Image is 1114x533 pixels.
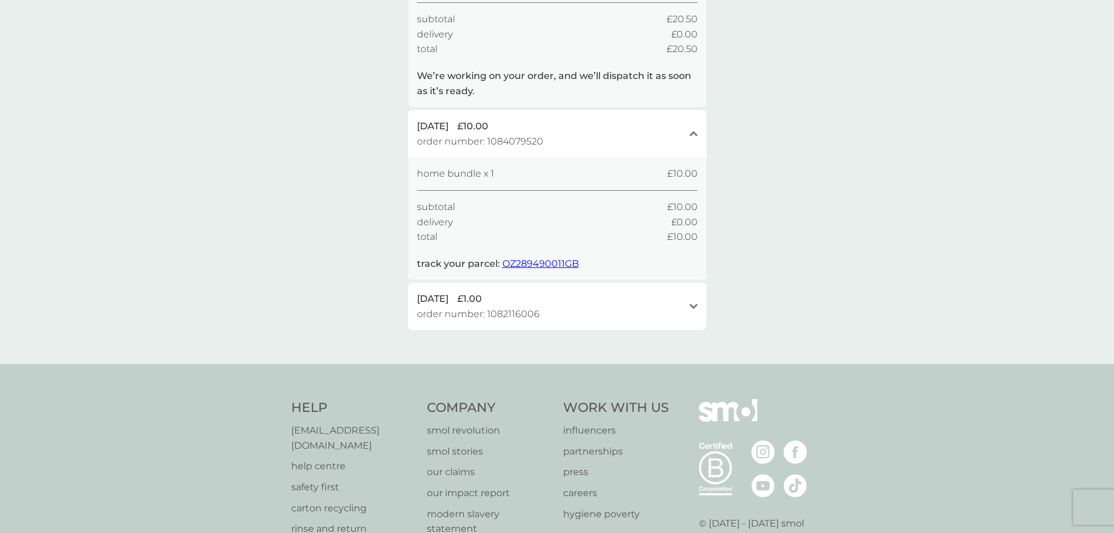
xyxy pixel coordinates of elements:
[427,423,551,438] a: smol revolution
[427,486,551,501] a: our impact report
[417,291,449,307] span: [DATE]
[457,291,482,307] span: £1.00
[417,27,453,42] span: delivery
[667,229,698,245] span: £10.00
[417,68,698,98] p: We’re working on your order, and we’ll dispatch it as soon as it’s ready.
[427,399,551,417] h4: Company
[291,423,416,453] a: [EMAIL_ADDRESS][DOMAIN_NAME]
[671,215,698,230] span: £0.00
[417,307,540,322] span: order number: 1082116006
[563,444,669,459] a: partnerships
[417,134,543,149] span: order number: 1084079520
[667,166,698,181] span: £10.00
[563,423,669,438] a: influencers
[291,399,416,417] h4: Help
[784,474,807,497] img: visit the smol Tiktok page
[667,12,698,27] span: £20.50
[563,399,669,417] h4: Work With Us
[667,42,698,57] span: £20.50
[563,507,669,522] a: hygiene poverty
[417,229,437,245] span: total
[563,465,669,480] a: press
[457,119,488,134] span: £10.00
[667,200,698,215] span: £10.00
[417,119,449,134] span: [DATE]
[784,441,807,464] img: visit the smol Facebook page
[671,27,698,42] span: £0.00
[417,256,579,271] p: track your parcel:
[751,441,775,464] img: visit the smol Instagram page
[427,444,551,459] a: smol stories
[417,215,453,230] span: delivery
[291,501,416,516] a: carton recycling
[291,459,416,474] a: help centre
[502,258,579,269] a: OZ289490011GB
[417,200,455,215] span: subtotal
[291,480,416,495] a: safety first
[427,465,551,480] a: our claims
[699,399,757,439] img: smol
[563,486,669,501] a: careers
[417,12,455,27] span: subtotal
[417,166,494,181] span: home bundle x 1
[751,474,775,497] img: visit the smol Youtube page
[417,42,437,57] span: total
